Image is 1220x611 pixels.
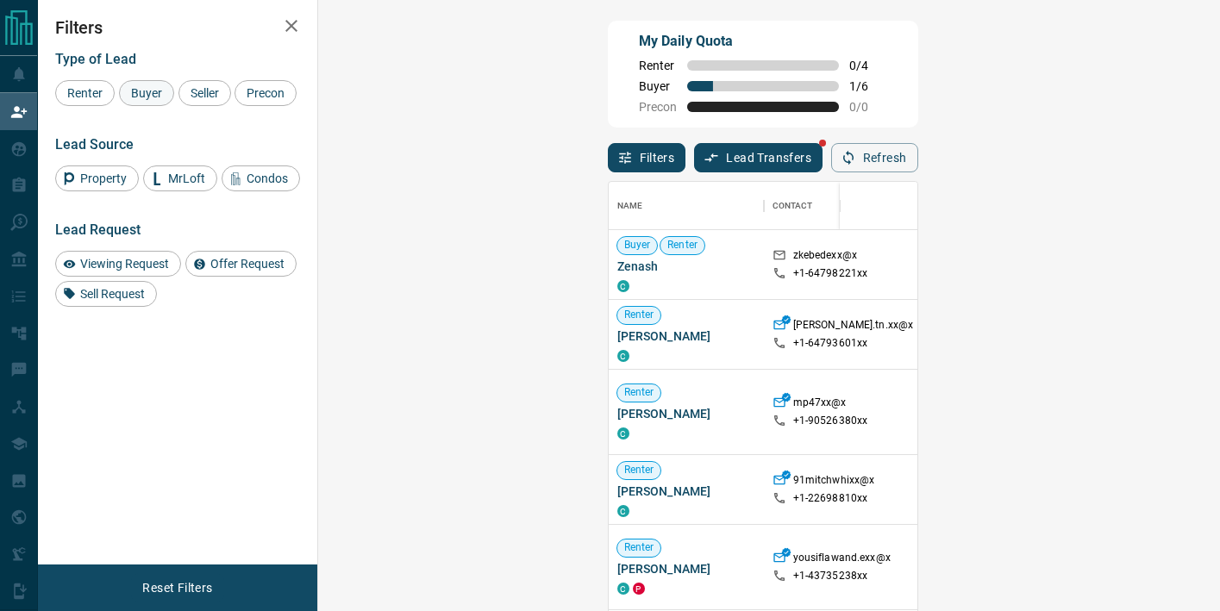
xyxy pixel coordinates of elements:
[617,505,629,517] div: condos.ca
[185,86,225,100] span: Seller
[617,238,658,253] span: Buyer
[55,251,181,277] div: Viewing Request
[55,165,139,191] div: Property
[617,350,629,362] div: condos.ca
[617,560,755,577] span: [PERSON_NAME]
[831,143,918,172] button: Refresh
[639,79,677,93] span: Buyer
[793,266,868,281] p: +1- 64798221xx
[793,473,875,491] p: 91mitchwhixx@x
[639,100,677,114] span: Precon
[617,327,755,345] span: [PERSON_NAME]
[793,414,868,428] p: +1- 90526380xx
[793,336,868,351] p: +1- 64793601xx
[61,86,109,100] span: Renter
[55,281,157,307] div: Sell Request
[131,573,223,602] button: Reset Filters
[143,165,217,191] div: MrLoft
[764,182,902,230] div: Contact
[55,136,134,153] span: Lead Source
[119,80,174,106] div: Buyer
[793,551,891,569] p: yousiflawand.exx@x
[74,287,151,301] span: Sell Request
[773,182,813,230] div: Contact
[793,491,868,506] p: +1- 22698810xx
[793,318,914,336] p: [PERSON_NAME].tn.xx@x
[849,79,887,93] span: 1 / 6
[235,80,297,106] div: Precon
[617,182,643,230] div: Name
[849,59,887,72] span: 0 / 4
[617,308,661,322] span: Renter
[185,251,297,277] div: Offer Request
[609,182,764,230] div: Name
[617,405,755,422] span: [PERSON_NAME]
[617,483,755,500] span: [PERSON_NAME]
[74,171,133,185] span: Property
[617,463,661,477] span: Renter
[55,51,136,67] span: Type of Lead
[55,80,115,106] div: Renter
[793,396,847,414] p: mp47xx@x
[222,165,300,191] div: Condos
[608,143,686,172] button: Filters
[125,86,168,100] span: Buyer
[660,238,704,253] span: Renter
[639,31,887,52] p: My Daily Quota
[849,100,887,114] span: 0 / 0
[617,583,629,595] div: condos.ca
[178,80,231,106] div: Seller
[694,143,823,172] button: Lead Transfers
[617,385,661,400] span: Renter
[639,59,677,72] span: Renter
[617,427,629,440] div: condos.ca
[793,248,857,266] p: zkebedexx@x
[55,17,300,38] h2: Filters
[617,258,755,275] span: Zenash
[241,171,294,185] span: Condos
[204,257,291,271] span: Offer Request
[74,257,175,271] span: Viewing Request
[55,221,141,238] span: Lead Request
[793,569,868,583] p: +1- 43735238xx
[162,171,211,185] span: MrLoft
[633,583,645,595] div: property.ca
[617,280,629,292] div: condos.ca
[617,540,661,555] span: Renter
[241,86,291,100] span: Precon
